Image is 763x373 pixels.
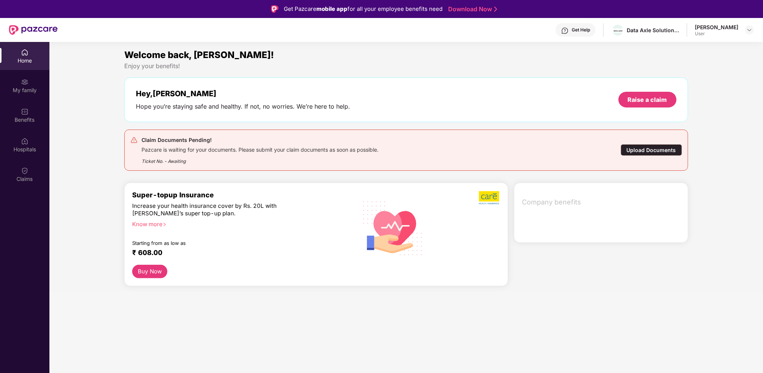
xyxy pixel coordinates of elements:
[695,24,738,31] div: [PERSON_NAME]
[21,137,28,145] img: svg+xml;base64,PHN2ZyBpZD0iSG9zcGl0YWxzIiB4bWxucz0iaHR0cDovL3d3dy53My5vcmcvMjAwMC9zdmciIHdpZHRoPS...
[136,103,350,110] div: Hope you’re staying safe and healthy. If not, no worries. We’re here to help.
[21,167,28,175] img: svg+xml;base64,PHN2ZyBpZD0iQ2xhaW0iIHhtbG5zPSJodHRwOi8vd3d3LnczLm9yZy8yMDAwL3N2ZyIgd2lkdGg9IjIwIi...
[628,95,667,104] div: Raise a claim
[627,27,679,34] div: Data Axle Solutions Private Limited
[572,27,590,33] div: Get Help
[494,5,497,13] img: Stroke
[612,28,623,33] img: WhatsApp%20Image%202022-10-27%20at%2012.58.27.jpeg
[132,248,339,257] div: ₹ 608.00
[21,108,28,115] img: svg+xml;base64,PHN2ZyBpZD0iQmVuZWZpdHMiIHhtbG5zPSJodHRwOi8vd3d3LnczLm9yZy8yMDAwL3N2ZyIgd2lkdGg9Ij...
[21,78,28,86] img: svg+xml;base64,PHN2ZyB3aWR0aD0iMjAiIGhlaWdodD0iMjAiIHZpZXdCb3g9IjAgMCAyMCAyMCIgZmlsbD0ibm9uZSIgeG...
[9,25,58,35] img: New Pazcare Logo
[142,153,379,165] div: Ticket No. - Awaiting
[695,31,738,37] div: User
[124,49,274,60] span: Welcome back, [PERSON_NAME]!
[132,191,347,199] div: Super-topup Insurance
[132,240,315,245] div: Starting from as low as
[479,191,500,205] img: b5dec4f62d2307b9de63beb79f102df3.png
[561,27,569,34] img: svg+xml;base64,PHN2ZyBpZD0iSGVscC0zMngzMiIgeG1sbnM9Imh0dHA6Ly93d3cudzMub3JnLzIwMDAvc3ZnIiB3aWR0aD...
[271,5,279,13] img: Logo
[132,221,342,226] div: Know more
[132,265,167,278] button: Buy Now
[448,5,495,13] a: Download Now
[162,222,167,227] span: right
[747,27,753,33] img: svg+xml;base64,PHN2ZyBpZD0iRHJvcGRvd24tMzJ4MzIiIHhtbG5zPSJodHRwOi8vd3d3LnczLm9yZy8yMDAwL3N2ZyIgd2...
[142,145,379,153] div: Pazcare is waiting for your documents. Please submit your claim documents as soon as possible.
[136,89,350,98] div: Hey, [PERSON_NAME]
[21,49,28,56] img: svg+xml;base64,PHN2ZyBpZD0iSG9tZSIgeG1sbnM9Imh0dHA6Ly93d3cudzMub3JnLzIwMDAvc3ZnIiB3aWR0aD0iMjAiIG...
[517,192,688,212] div: Company benefits
[316,5,347,12] strong: mobile app
[124,62,688,70] div: Enjoy your benefits!
[142,136,379,145] div: Claim Documents Pending!
[130,136,138,144] img: svg+xml;base64,PHN2ZyB4bWxucz0iaHR0cDovL3d3dy53My5vcmcvMjAwMC9zdmciIHdpZHRoPSIyNCIgaGVpZ2h0PSIyNC...
[522,197,682,207] span: Company benefits
[357,191,429,264] img: svg+xml;base64,PHN2ZyB4bWxucz0iaHR0cDovL3d3dy53My5vcmcvMjAwMC9zdmciIHhtbG5zOnhsaW5rPSJodHRwOi8vd3...
[284,4,443,13] div: Get Pazcare for all your employee benefits need
[621,144,682,156] div: Upload Documents
[132,202,314,217] div: Increase your health insurance cover by Rs. 20L with [PERSON_NAME]’s super top-up plan.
